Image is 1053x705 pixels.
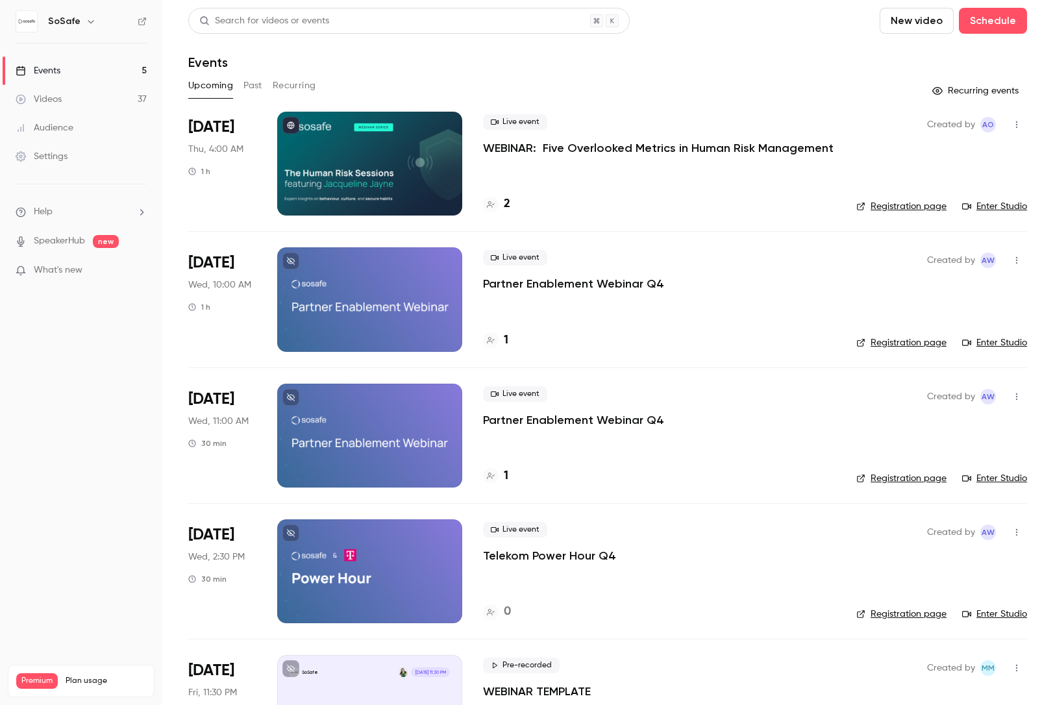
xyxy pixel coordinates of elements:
[483,467,508,485] a: 1
[243,75,262,96] button: Past
[980,525,996,540] span: Alexandra Wasilewski
[483,684,591,699] a: WEBINAR TEMPLATE
[927,660,975,676] span: Created by
[188,117,234,138] span: [DATE]
[483,250,547,266] span: Live event
[962,336,1027,349] a: Enter Studio
[188,302,210,312] div: 1 h
[188,525,234,545] span: [DATE]
[411,667,449,676] span: [DATE] 11:30 PM
[483,195,510,213] a: 2
[962,608,1027,621] a: Enter Studio
[399,667,408,676] img: Jacqueline Jayne
[188,415,249,428] span: Wed, 11:00 AM
[34,234,85,248] a: SpeakerHub
[980,117,996,132] span: Alba Oni
[34,264,82,277] span: What's new
[66,676,146,686] span: Plan usage
[188,686,237,699] span: Fri, 11:30 PM
[982,389,995,404] span: AW
[188,143,243,156] span: Thu, 4:00 AM
[188,574,227,584] div: 30 min
[93,235,119,248] span: new
[188,278,251,291] span: Wed, 10:00 AM
[856,200,947,213] a: Registration page
[483,522,547,538] span: Live event
[483,658,560,673] span: Pre-recorded
[48,15,81,28] h6: SoSafe
[188,389,234,410] span: [DATE]
[927,389,975,404] span: Created by
[880,8,954,34] button: New video
[959,8,1027,34] button: Schedule
[273,75,316,96] button: Recurring
[982,117,994,132] span: AO
[16,150,68,163] div: Settings
[980,253,996,268] span: Alexandra Wasilewski
[483,140,834,156] a: WEBINAR: Five Overlooked Metrics in Human Risk Management
[504,332,508,349] h4: 1
[927,117,975,132] span: Created by
[927,253,975,268] span: Created by
[188,75,233,96] button: Upcoming
[188,247,256,351] div: Nov 12 Wed, 10:00 AM (Europe/Berlin)
[982,253,995,268] span: AW
[188,55,228,70] h1: Events
[856,336,947,349] a: Registration page
[16,93,62,106] div: Videos
[188,384,256,488] div: Nov 12 Wed, 11:00 AM (Europe/Berlin)
[980,660,996,676] span: Max Mertznich
[188,112,256,216] div: Sep 25 Thu, 12:00 PM (Australia/Sydney)
[483,412,664,428] a: Partner Enablement Webinar Q4
[188,438,227,449] div: 30 min
[926,80,1027,101] button: Recurring events
[483,276,664,291] a: Partner Enablement Webinar Q4
[504,603,511,621] h4: 0
[16,205,147,219] li: help-dropdown-opener
[856,472,947,485] a: Registration page
[188,660,234,681] span: [DATE]
[982,660,995,676] span: MM
[302,669,318,676] p: SoSafe
[199,14,329,28] div: Search for videos or events
[483,114,547,130] span: Live event
[34,205,53,219] span: Help
[483,332,508,349] a: 1
[504,467,508,485] h4: 1
[16,121,73,134] div: Audience
[982,525,995,540] span: AW
[483,386,547,402] span: Live event
[188,550,245,563] span: Wed, 2:30 PM
[188,519,256,623] div: Nov 12 Wed, 2:30 PM (Europe/Berlin)
[16,64,60,77] div: Events
[856,608,947,621] a: Registration page
[188,166,210,177] div: 1 h
[188,253,234,273] span: [DATE]
[483,548,616,563] a: Telekom Power Hour Q4
[962,472,1027,485] a: Enter Studio
[927,525,975,540] span: Created by
[16,673,58,689] span: Premium
[483,603,511,621] a: 0
[16,11,37,32] img: SoSafe
[504,195,510,213] h4: 2
[962,200,1027,213] a: Enter Studio
[980,389,996,404] span: Alexandra Wasilewski
[131,265,147,277] iframe: Noticeable Trigger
